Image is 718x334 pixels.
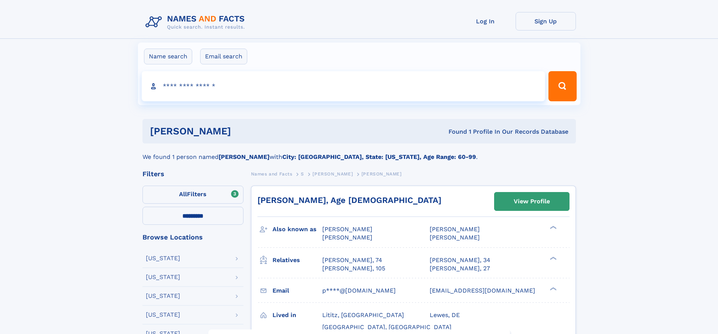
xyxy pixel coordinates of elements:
[273,309,322,322] h3: Lived in
[251,169,292,178] a: Names and Facts
[142,143,576,162] div: We found 1 person named with .
[494,192,569,210] a: View Profile
[282,153,476,160] b: City: [GEOGRAPHIC_DATA], State: [US_STATE], Age Range: 60-99
[301,169,304,178] a: S
[200,49,247,64] label: Email search
[142,12,251,32] img: Logo Names and Facts
[430,264,490,273] a: [PERSON_NAME], 27
[312,171,353,177] span: [PERSON_NAME]
[146,255,180,261] div: [US_STATE]
[142,171,243,177] div: Filters
[142,186,243,204] label: Filters
[516,12,576,31] a: Sign Up
[322,256,382,264] a: [PERSON_NAME], 74
[257,195,441,205] a: [PERSON_NAME], Age [DEMOGRAPHIC_DATA]
[146,293,180,299] div: [US_STATE]
[142,234,243,241] div: Browse Locations
[144,49,192,64] label: Name search
[548,256,557,261] div: ❯
[455,12,516,31] a: Log In
[514,193,550,210] div: View Profile
[301,171,304,177] span: S
[179,191,187,198] span: All
[273,254,322,267] h3: Relatives
[322,226,372,233] span: [PERSON_NAME]
[548,71,576,101] button: Search Button
[430,256,490,264] a: [PERSON_NAME], 34
[312,169,353,178] a: [PERSON_NAME]
[142,71,545,101] input: search input
[146,274,180,280] div: [US_STATE]
[322,264,385,273] a: [PERSON_NAME], 105
[322,311,404,319] span: Lititz, [GEOGRAPHIC_DATA]
[219,153,269,160] b: [PERSON_NAME]
[430,311,460,319] span: Lewes, DE
[273,284,322,297] h3: Email
[322,234,372,241] span: [PERSON_NAME]
[273,223,322,236] h3: Also known as
[430,234,480,241] span: [PERSON_NAME]
[430,226,480,233] span: [PERSON_NAME]
[548,225,557,230] div: ❯
[430,287,535,294] span: [EMAIL_ADDRESS][DOMAIN_NAME]
[322,323,452,331] span: [GEOGRAPHIC_DATA], [GEOGRAPHIC_DATA]
[548,286,557,291] div: ❯
[150,127,340,136] h1: [PERSON_NAME]
[146,312,180,318] div: [US_STATE]
[361,171,402,177] span: [PERSON_NAME]
[340,128,568,136] div: Found 1 Profile In Our Records Database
